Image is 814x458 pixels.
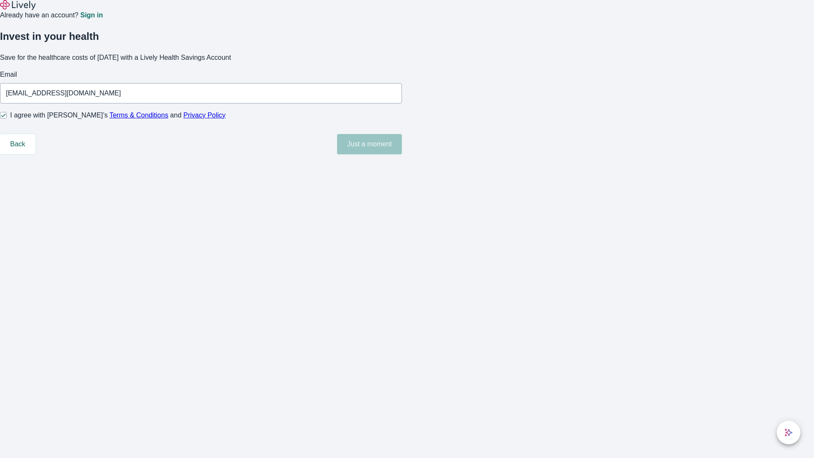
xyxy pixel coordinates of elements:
a: Sign in [80,12,103,19]
span: I agree with [PERSON_NAME]’s and [10,110,226,120]
a: Terms & Conditions [109,112,168,119]
svg: Lively AI Assistant [784,428,793,437]
a: Privacy Policy [184,112,226,119]
button: chat [777,421,800,444]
